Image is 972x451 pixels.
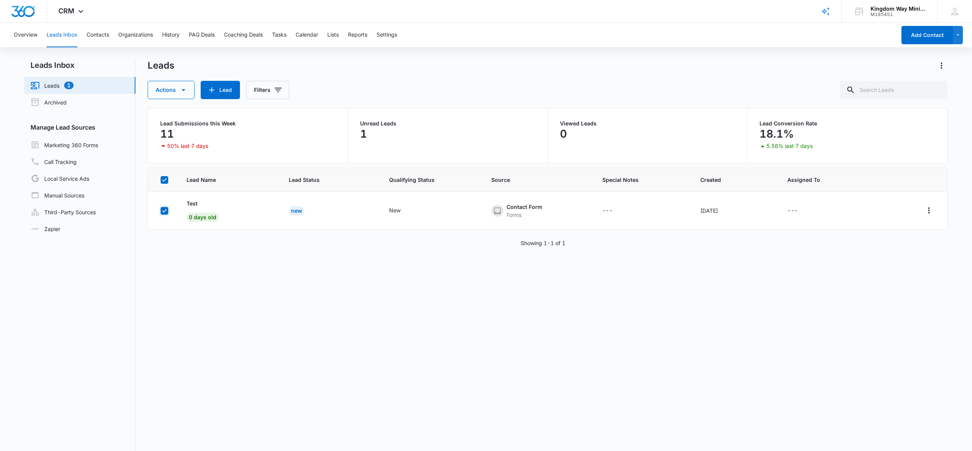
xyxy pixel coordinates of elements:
p: Lead Conversion Rate [760,121,935,126]
span: Special Notes [602,176,682,184]
span: Assigned To [787,176,820,184]
span: Lead Name [187,176,259,184]
div: - - Select to Edit Field [602,206,626,215]
a: New [289,207,304,214]
button: Lead [201,81,240,99]
span: CRM [58,7,74,15]
p: 11 [160,128,174,140]
h3: Manage Lead Sources [24,123,135,132]
span: Lead Status [289,176,360,184]
a: Zapier [31,225,60,233]
p: Showing 1-1 of 1 [521,239,565,247]
div: account name [871,6,926,12]
p: 50% last 7 days [167,143,208,149]
div: New [289,206,304,215]
a: Test0 days old [187,199,219,220]
a: Leads1 [31,81,74,90]
p: 18.1% [760,128,794,140]
p: Lead Submissions this Week [160,121,335,126]
input: Search Leads [840,81,948,99]
a: Archived [31,98,67,107]
span: Created [700,176,758,184]
button: Lists [327,23,339,47]
a: Manual Sources [31,191,84,200]
div: Forms [507,211,542,219]
div: - - Select to Edit Field [187,199,232,222]
button: Calendar [296,23,318,47]
div: account id [871,12,926,17]
button: PAG Deals [189,23,215,47]
button: Overview [14,23,37,47]
a: Local Service Ads [31,174,89,183]
p: Viewed Leads [560,121,735,126]
button: Actions [935,59,948,72]
span: Qualifying Status [389,176,473,184]
button: History [162,23,180,47]
div: --- [602,206,613,215]
div: - - Select to Edit Field [787,206,811,215]
a: Marketing 360 Forms [31,140,98,149]
p: 5.56% last 7 days [766,143,813,149]
div: - - Select to Edit Field [491,203,556,219]
button: Tasks [272,23,286,47]
button: Organizations [118,23,153,47]
button: Filters [246,81,289,99]
div: [DATE] [700,207,769,215]
p: 1 [360,128,367,140]
button: Contacts [87,23,109,47]
div: Contact Form [507,203,542,211]
span: Source [491,176,573,184]
p: 0 [560,128,567,140]
button: Settings [377,23,397,47]
a: Call Tracking [31,157,77,166]
div: New [389,206,401,214]
h2: Leads Inbox [24,59,135,71]
div: --- [787,206,798,215]
p: Unread Leads [360,121,535,126]
span: 0 days old [187,213,219,222]
button: Add Contact [901,26,953,44]
button: Reports [348,23,367,47]
p: Test [187,199,198,207]
button: Actions [148,81,195,99]
h1: Leads [148,60,174,71]
a: Third-Party Sources [31,207,96,217]
button: Coaching Deals [224,23,263,47]
div: - - Select to Edit Field [389,206,414,215]
button: Actions [923,204,935,217]
button: Leads Inbox [47,23,77,47]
